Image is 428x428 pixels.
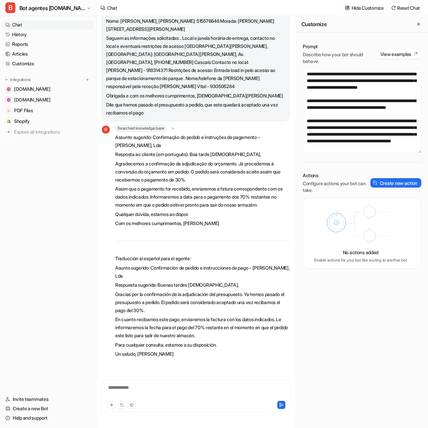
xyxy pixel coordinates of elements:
a: History [3,30,93,39]
a: Customize [3,59,93,68]
p: Com os melhores cumprimentos, [PERSON_NAME] [115,219,290,227]
p: Configure actions your bot can take. [303,180,370,194]
a: Create a new Bot [3,404,93,413]
a: Articles [3,49,93,59]
img: create-action-icon.svg [373,181,378,185]
p: Un saludo, [PERSON_NAME] [115,350,290,358]
img: www.lioninox.com [7,98,11,102]
p: No actions added [343,249,379,256]
a: ShopifyShopify [3,117,93,126]
img: handwashbasin.com [7,87,11,91]
p: Respuesta sugerida: Buenas tardes [DEMOGRAPHIC_DATA], [115,281,290,289]
p: Actions [303,172,370,179]
span: Shopify [14,118,30,125]
img: Shopify [7,119,11,123]
p: En cuanto recibamos este pago, enviaremos la factura con los datos indicados. Le informaremos la ... [115,315,290,340]
p: Gracias por la confirmación de la adjudicación del presupuesto. Ya hemos pasado el presupuesto a ... [115,290,290,314]
span: Bot agentes [DOMAIN_NAME] [19,3,85,13]
p: Resposta ao cliente (em português): Boa tarde [DEMOGRAPHIC_DATA], [115,150,290,158]
img: reset [391,5,396,10]
p: Para cualquier consulta, estamos a su disposición. [115,341,290,349]
span: [DOMAIN_NAME] [14,86,50,92]
a: Chat [3,20,93,29]
p: Seguem as informações solicitadas: . Local e janela horária de entrega, contacto no local e event... [106,34,285,90]
span: B [102,126,110,134]
button: Close flyout [415,20,423,28]
a: Help and support [3,413,93,423]
span: Explore all integrations [14,127,91,137]
p: Prompt [303,43,377,50]
p: Assunto sugerido: Confirmação do pedido e instruções de pagamento – [PERSON_NAME], Lda [115,133,290,149]
button: View examples [377,49,421,59]
p: Dile que hemos pasado el presupuesto a pedido, que este quedará aceptado una vez recibamos el pago [106,101,285,117]
img: explore all integrations [5,129,12,135]
a: handwashbasin.com[DOMAIN_NAME] [3,84,93,94]
img: PDF Files [7,109,11,113]
img: expand menu [4,77,9,82]
p: Agradecemos a confirmação da adjudicação do orçamento. Já procedemos à conversão do orçamento em ... [115,160,290,184]
h2: Customize [301,21,327,27]
p: Describe how your bot should behave. [303,51,377,65]
p: Asunto sugerido: Confirmación de pedido e instrucciones de pago – [PERSON_NAME], Lda [115,264,290,280]
a: Invite teammates [3,395,93,404]
button: Reset Chat [389,3,423,13]
button: Integrations [3,76,33,83]
a: Explore all integrations [3,127,93,137]
button: Create new action [370,178,421,188]
p: Assim que o pagamento for recebido, enviaremos a fatura correspondente com os dados indicados. In... [115,185,290,209]
p: Integrations [10,77,31,82]
p: Hide Customize [352,4,384,11]
p: Nome: [PERSON_NAME], [PERSON_NAME]: 515576646 Morada: [PERSON_NAME][STREET_ADDRESS][PERSON_NAME] [106,17,285,33]
span: B [5,2,15,13]
p: Obrigada e com os melhores cumprimentos, [DEMOGRAPHIC_DATA][PERSON_NAME] [106,92,285,100]
p: Enable actions for your bot like routing to another bot [314,257,407,263]
span: Searched knowledge base [115,125,166,132]
a: PDF FilesPDF Files [3,106,93,115]
img: customize [345,5,350,10]
span: [DOMAIN_NAME] [14,96,50,103]
button: Hide Customize [343,3,386,13]
p: Qualquer dúvida, estamos ao dispor. [115,210,290,218]
a: www.lioninox.com[DOMAIN_NAME] [3,95,93,104]
img: menu_add.svg [85,77,90,82]
a: Reports [3,40,93,49]
p: Traducción al español para el agente: [115,255,290,263]
div: Chat [107,4,117,11]
span: PDF Files [14,107,33,114]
